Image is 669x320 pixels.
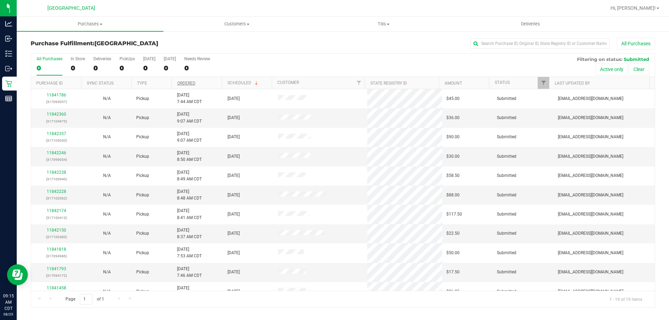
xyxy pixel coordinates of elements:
span: Not Applicable [103,115,111,120]
a: 11842357 [47,131,66,136]
span: Not Applicable [103,96,111,101]
div: Deliveries [93,56,111,61]
button: N/A [103,95,111,102]
span: [DATE] [228,211,240,218]
span: Page of 1 [60,294,110,305]
a: Last Updated By [555,81,590,86]
a: Purchases [17,17,163,31]
span: Submitted [497,250,516,256]
a: Scheduled [228,80,259,85]
p: (317104975) [35,118,77,125]
button: N/A [103,211,111,218]
button: N/A [103,153,111,160]
span: Submitted [497,153,516,160]
a: Customers [163,17,310,31]
span: [DATE] [228,172,240,179]
span: [GEOGRAPHIC_DATA] [47,5,95,11]
div: 0 [164,64,176,72]
a: Amount [445,81,462,86]
span: Not Applicable [103,193,111,197]
p: (317094172) [35,272,77,279]
div: All Purchases [37,56,62,61]
span: $17.50 [446,269,460,275]
a: 11841793 [47,266,66,271]
span: [DATE] 8:49 AM CDT [177,169,202,182]
input: 1 [80,294,92,305]
div: [DATE] [164,56,176,61]
a: State Registry ID [370,81,407,86]
inline-svg: Reports [5,95,12,102]
span: Not Applicable [103,231,111,236]
p: (317100383) [35,234,77,240]
span: Pickup [136,230,149,237]
span: [DATE] [228,95,240,102]
a: 11842246 [47,150,66,155]
div: 0 [184,64,210,72]
inline-svg: Retail [5,80,12,87]
span: $36.00 [446,115,460,121]
a: 11841818 [47,247,66,252]
span: Submitted [497,269,516,275]
span: [DATE] 8:37 AM CDT [177,227,202,240]
span: [DATE] [228,288,240,295]
span: [DATE] [228,230,240,237]
p: (317100413) [35,214,77,221]
span: $117.50 [446,211,462,218]
a: Tills [310,17,457,31]
a: 11842174 [47,208,66,213]
p: (317099054) [35,156,77,163]
p: (317094986) [35,253,77,259]
p: 08/25 [3,312,14,317]
button: Active only [595,63,628,75]
a: 11842150 [47,228,66,233]
span: [GEOGRAPHIC_DATA] [94,40,158,47]
span: [EMAIL_ADDRESS][DOMAIN_NAME] [558,211,623,218]
span: Not Applicable [103,173,111,178]
div: Needs Review [184,56,210,61]
span: $58.50 [446,172,460,179]
span: Pickup [136,95,149,102]
span: Submitted [624,56,649,62]
div: 0 [120,64,135,72]
a: Purchase ID [36,81,63,86]
span: $30.00 [446,153,460,160]
span: Purchases [17,21,163,27]
span: $45.00 [446,95,460,102]
a: Type [137,81,147,86]
span: [EMAIL_ADDRESS][DOMAIN_NAME] [558,134,623,140]
a: 11842360 [47,112,66,117]
button: N/A [103,192,111,198]
a: Customer [277,80,299,85]
h3: Purchase Fulfillment: [31,40,239,47]
span: [EMAIL_ADDRESS][DOMAIN_NAME] [558,230,623,237]
a: 11841458 [47,286,66,290]
input: Search Purchase ID, Original ID, State Registry ID or Customer Name... [470,38,610,49]
span: $22.50 [446,230,460,237]
span: 1 - 19 of 19 items [604,294,648,304]
span: [EMAIL_ADDRESS][DOMAIN_NAME] [558,153,623,160]
p: (317102062) [35,195,77,202]
a: 11842228 [47,189,66,194]
iframe: Resource center [7,264,28,285]
span: Pickup [136,269,149,275]
span: Submitted [497,211,516,218]
span: Tills [310,21,456,27]
span: Hi, [PERSON_NAME]! [610,5,656,11]
span: Pickup [136,115,149,121]
div: 0 [71,64,85,72]
span: [DATE] 7:46 AM CDT [177,266,202,279]
span: Submitted [497,172,516,179]
button: N/A [103,230,111,237]
span: Not Applicable [103,250,111,255]
span: [EMAIL_ADDRESS][DOMAIN_NAME] [558,250,623,256]
span: [DATE] [228,269,240,275]
span: [DATE] [228,153,240,160]
button: All Purchases [617,38,655,49]
a: Status [495,80,510,85]
div: In Store [71,56,85,61]
span: Submitted [497,95,516,102]
span: Pickup [136,288,149,295]
span: Pickup [136,250,149,256]
div: PickUps [120,56,135,61]
span: [EMAIL_ADDRESS][DOMAIN_NAME] [558,288,623,295]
